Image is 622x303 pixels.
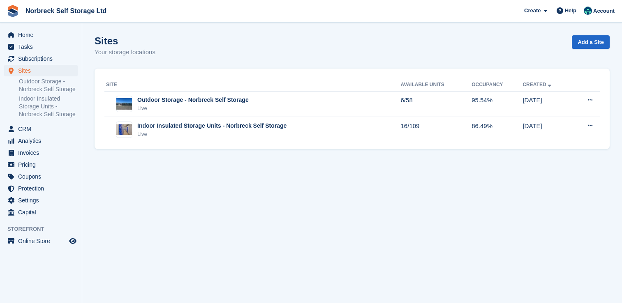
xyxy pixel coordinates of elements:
p: Your storage locations [95,48,155,57]
th: Occupancy [472,78,523,92]
a: Created [523,82,553,87]
img: Sally King [584,7,592,15]
span: Analytics [18,135,67,147]
td: [DATE] [523,91,571,117]
div: Live [137,104,249,112]
span: Capital [18,207,67,218]
a: menu [4,195,78,206]
a: Add a Site [572,35,610,49]
img: stora-icon-8386f47178a22dfd0bd8f6a31ec36ba5ce8667c1dd55bd0f319d3a0aa187defe.svg [7,5,19,17]
a: Outdoor Storage - Norbreck Self Storage [19,78,78,93]
td: 16/109 [401,117,472,142]
img: Image of Outdoor Storage - Norbreck Self Storage site [116,98,132,110]
td: 95.54% [472,91,523,117]
span: CRM [18,123,67,135]
a: menu [4,41,78,53]
div: Outdoor Storage - Norbreck Self Storage [137,96,249,104]
span: Coupons [18,171,67,182]
a: menu [4,29,78,41]
a: menu [4,207,78,218]
a: menu [4,171,78,182]
a: menu [4,147,78,158]
th: Available Units [401,78,472,92]
th: Site [104,78,401,92]
a: menu [4,235,78,247]
a: menu [4,159,78,170]
span: Create [524,7,541,15]
h1: Sites [95,35,155,46]
span: Protection [18,183,67,194]
div: Indoor Insulated Storage Units - Norbreck Self Storage [137,122,287,130]
img: Image of Indoor Insulated Storage Units - Norbreck Self Storage site [116,124,132,135]
span: Online Store [18,235,67,247]
a: Preview store [68,236,78,246]
td: [DATE] [523,117,571,142]
span: Account [593,7,615,15]
a: menu [4,65,78,76]
a: menu [4,135,78,147]
a: menu [4,123,78,135]
a: menu [4,183,78,194]
td: 86.49% [472,117,523,142]
span: Pricing [18,159,67,170]
div: Live [137,130,287,138]
span: Sites [18,65,67,76]
span: Home [18,29,67,41]
span: Storefront [7,225,82,233]
span: Settings [18,195,67,206]
span: Invoices [18,147,67,158]
span: Subscriptions [18,53,67,64]
span: Help [565,7,576,15]
span: Tasks [18,41,67,53]
a: Norbreck Self Storage Ltd [22,4,110,18]
a: menu [4,53,78,64]
td: 6/58 [401,91,472,117]
a: Indoor Insulated Storage Units - Norbreck Self Storage [19,95,78,118]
